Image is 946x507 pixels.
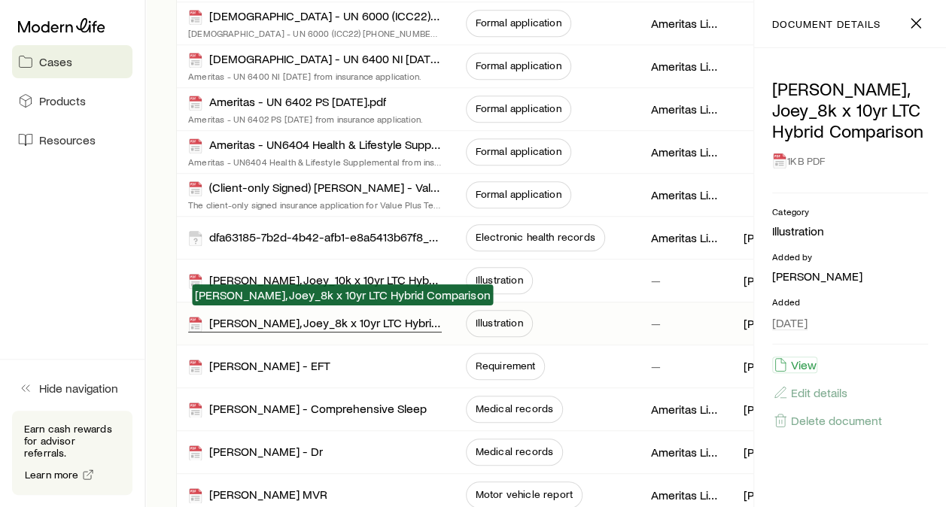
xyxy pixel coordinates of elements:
span: [DATE] [772,315,808,330]
p: Ameritas - UN 6402 PS [DATE] from insurance application. [188,113,423,125]
p: Ameritas - UN 6400 NI [DATE] from insurance application. [188,70,442,82]
p: — [650,273,660,288]
span: Formal application [476,59,561,71]
div: [PERSON_NAME] MVR [188,487,327,504]
span: Formal application [476,17,561,29]
span: Resources [39,132,96,147]
p: [PERSON_NAME] [743,273,811,288]
p: [PERSON_NAME] [743,445,811,460]
span: Formal application [476,145,561,157]
p: Ameritas Life Insurance Corp. (Ameritas) [650,59,719,74]
button: Edit details [772,384,848,401]
span: Motor vehicle report [476,488,573,500]
p: Category [772,205,928,217]
p: Ameritas Life Insurance Corp. (Ameritas) [650,102,719,117]
a: Products [12,84,132,117]
p: The client-only signed insurance application for Value Plus Term . [188,199,442,211]
p: Ameritas Life Insurance Corp. (Ameritas) [650,144,719,159]
p: Ameritas Life Insurance Corp. (Ameritas) [650,487,719,502]
a: Resources [12,123,132,156]
div: Earn cash rewards for advisor referrals.Learn more [12,411,132,495]
p: [PERSON_NAME] [743,487,811,502]
span: Cases [39,54,72,69]
div: (Client-only Signed) [PERSON_NAME] - Value Plus Term , Application.pdf [188,180,442,197]
span: Learn more [25,469,79,480]
span: Medical records [476,445,553,457]
p: [PERSON_NAME] [743,402,811,417]
span: Formal application [476,102,561,114]
p: Ameritas Life Insurance Corp. (Ameritas) [650,187,719,202]
button: Hide navigation [12,372,132,405]
p: — [650,316,660,331]
p: Added by [772,250,928,263]
div: Ameritas - UN6404 Health & Lifestyle Supplemental.pdf [188,137,442,154]
div: [PERSON_NAME] - EFT [188,358,330,375]
p: Ameritas Life Insurance Corp. (Ameritas) [650,230,719,245]
p: Ameritas Life Insurance Corp. (Ameritas) [650,445,719,460]
button: View [772,357,817,373]
span: Electronic health records [476,231,595,243]
div: [DEMOGRAPHIC_DATA] - UN 6400 NI [DATE].pdf [188,51,442,68]
span: Formal application [476,188,561,200]
span: Hide navigation [39,381,118,396]
span: Illustration [476,274,523,286]
p: [DEMOGRAPHIC_DATA] - UN 6000 (ICC22) [PHONE_NUMBER][DATE] from insurance application. [188,27,442,39]
p: Ameritas Life Insurance Corp. (Ameritas) [650,16,719,31]
div: [PERSON_NAME] - Dr [188,444,323,461]
span: Products [39,93,86,108]
p: Illustration [772,223,928,238]
div: dfa63185-7b2d-4b42-afb1-e8a5413b67f8_v0 [188,229,442,247]
div: [PERSON_NAME], Joey_8k x 10yr LTC Hybrid Comparison [188,315,442,332]
p: Added [772,296,928,308]
p: [PERSON_NAME] [743,316,811,331]
span: Illustration [476,317,523,329]
p: Ameritas Life Insurance Corp. (Ameritas) [650,402,719,417]
span: Requirement [476,360,536,372]
span: Medical records [476,402,553,414]
p: [PERSON_NAME], Joey_8k x 10yr LTC Hybrid Comparison [772,78,928,141]
div: 1KB PDF [772,147,928,175]
a: Cases [12,45,132,78]
p: [PERSON_NAME] [743,359,811,374]
div: Ameritas - UN 6402 PS [DATE].pdf [188,94,386,111]
div: [PERSON_NAME] - Comprehensive Sleep [188,401,427,418]
button: Delete document [772,412,883,429]
div: [DEMOGRAPHIC_DATA] - UN 6000 (ICC22) [PHONE_NUMBER][DATE].pdf [188,8,442,26]
p: Ameritas - UN6404 Health & Lifestyle Supplemental from insurance application. [188,156,442,168]
p: — [650,359,660,374]
p: Earn cash rewards for advisor referrals. [24,423,120,459]
p: document details [772,18,880,30]
div: [PERSON_NAME], Joey_10k x 10yr LTC Hybrid Comparison [188,272,442,290]
p: [PERSON_NAME] [743,230,811,245]
p: [PERSON_NAME] [772,269,928,284]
